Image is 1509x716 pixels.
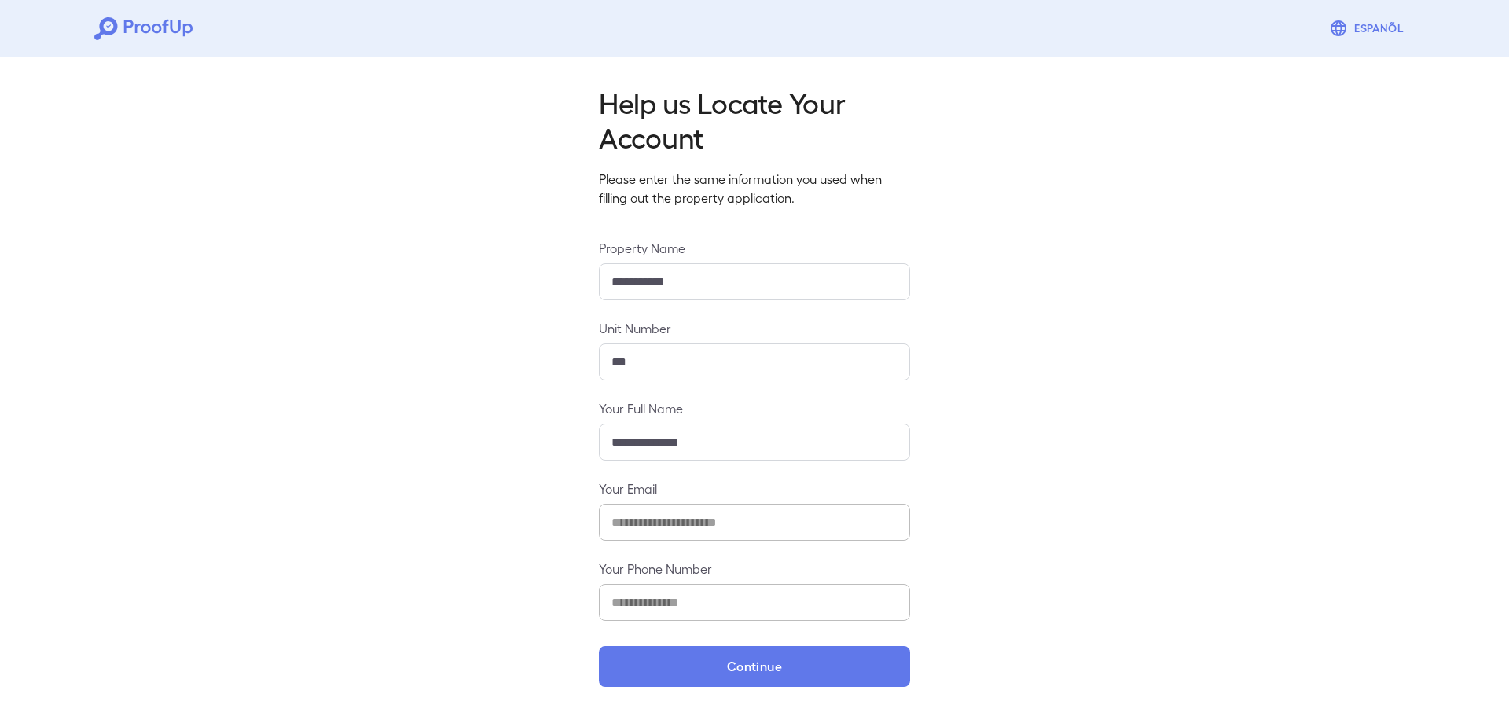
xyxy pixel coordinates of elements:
[599,85,910,154] h2: Help us Locate Your Account
[599,646,910,687] button: Continue
[599,170,910,207] p: Please enter the same information you used when filling out the property application.
[599,319,910,337] label: Unit Number
[599,560,910,578] label: Your Phone Number
[599,479,910,498] label: Your Email
[599,239,910,257] label: Property Name
[599,399,910,417] label: Your Full Name
[1323,13,1415,44] button: Espanõl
